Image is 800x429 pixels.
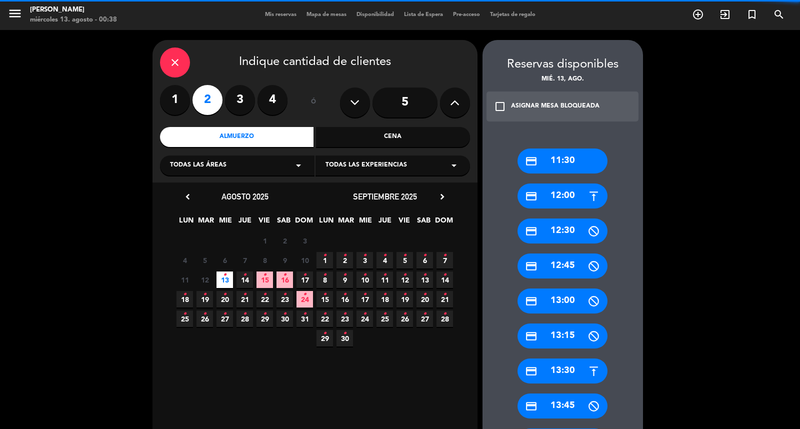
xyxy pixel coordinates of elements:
i: • [383,247,386,263]
span: 18 [376,291,393,307]
span: 11 [376,271,393,288]
span: 13 [416,271,433,288]
span: Todas las áreas [170,160,226,170]
i: • [363,267,366,283]
i: credit_card [525,365,537,377]
i: menu [7,6,22,21]
i: • [343,267,346,283]
div: [PERSON_NAME] [30,5,117,15]
span: 25 [376,310,393,327]
i: • [343,325,346,341]
span: DOM [435,214,451,231]
i: • [323,267,326,283]
i: • [243,267,246,283]
span: 19 [196,291,213,307]
span: 9 [336,271,353,288]
i: exit_to_app [719,8,731,20]
i: credit_card [525,155,537,167]
i: • [183,286,186,302]
div: 13:00 [517,288,607,313]
span: 18 [176,291,193,307]
span: LUN [318,214,334,231]
span: 6 [216,252,233,268]
span: Pre-acceso [448,12,485,17]
span: VIE [256,214,272,231]
span: SAB [275,214,292,231]
div: 13:30 [517,358,607,383]
span: 22 [316,310,333,327]
i: • [223,286,226,302]
span: 30 [276,310,293,327]
div: ó [297,85,330,120]
span: DOM [295,214,311,231]
i: close [169,56,181,68]
span: 15 [256,271,273,288]
i: arrow_drop_down [448,159,460,171]
i: credit_card [525,330,537,342]
span: 20 [216,291,233,307]
div: mié. 13, ago. [482,74,643,84]
i: credit_card [525,295,537,307]
span: 8 [316,271,333,288]
div: 13:15 [517,323,607,348]
span: 12 [396,271,413,288]
span: 7 [236,252,253,268]
i: • [403,267,406,283]
span: 31 [296,310,313,327]
span: 23 [276,291,293,307]
span: 19 [396,291,413,307]
span: JUE [236,214,253,231]
i: • [443,267,446,283]
i: arrow_drop_down [292,159,304,171]
span: 1 [316,252,333,268]
span: 15 [316,291,333,307]
span: 25 [176,310,193,327]
span: 30 [336,330,353,346]
span: 28 [236,310,253,327]
span: SAB [415,214,432,231]
i: • [183,306,186,322]
span: 3 [356,252,373,268]
div: Almuerzo [160,127,314,147]
i: • [343,286,346,302]
span: 23 [336,310,353,327]
div: 12:30 [517,218,607,243]
i: • [263,306,266,322]
div: Indique cantidad de clientes [160,47,470,77]
div: Reservas disponibles [482,55,643,74]
span: LUN [178,214,194,231]
i: • [223,306,226,322]
label: 3 [225,85,255,115]
span: JUE [376,214,393,231]
div: ASIGNAR MESA BLOQUEADA [511,101,599,111]
label: 2 [192,85,222,115]
button: menu [7,6,22,24]
span: 28 [436,310,453,327]
i: • [443,286,446,302]
i: • [423,267,426,283]
i: • [303,306,306,322]
span: 14 [236,271,253,288]
span: 21 [236,291,253,307]
i: • [203,306,206,322]
i: • [363,247,366,263]
span: Lista de Espera [399,12,448,17]
span: 1 [256,232,273,249]
span: MAR [337,214,354,231]
i: • [243,306,246,322]
i: • [383,267,386,283]
div: Cena [316,127,470,147]
span: 8 [256,252,273,268]
i: • [263,267,266,283]
i: • [383,306,386,322]
span: 2 [276,232,293,249]
span: 16 [336,291,353,307]
span: MIE [217,214,233,231]
span: 26 [396,310,413,327]
i: check_box_outline_blank [494,100,506,112]
i: • [423,306,426,322]
label: 1 [160,85,190,115]
i: credit_card [525,190,537,202]
i: credit_card [525,225,537,237]
span: 29 [256,310,273,327]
